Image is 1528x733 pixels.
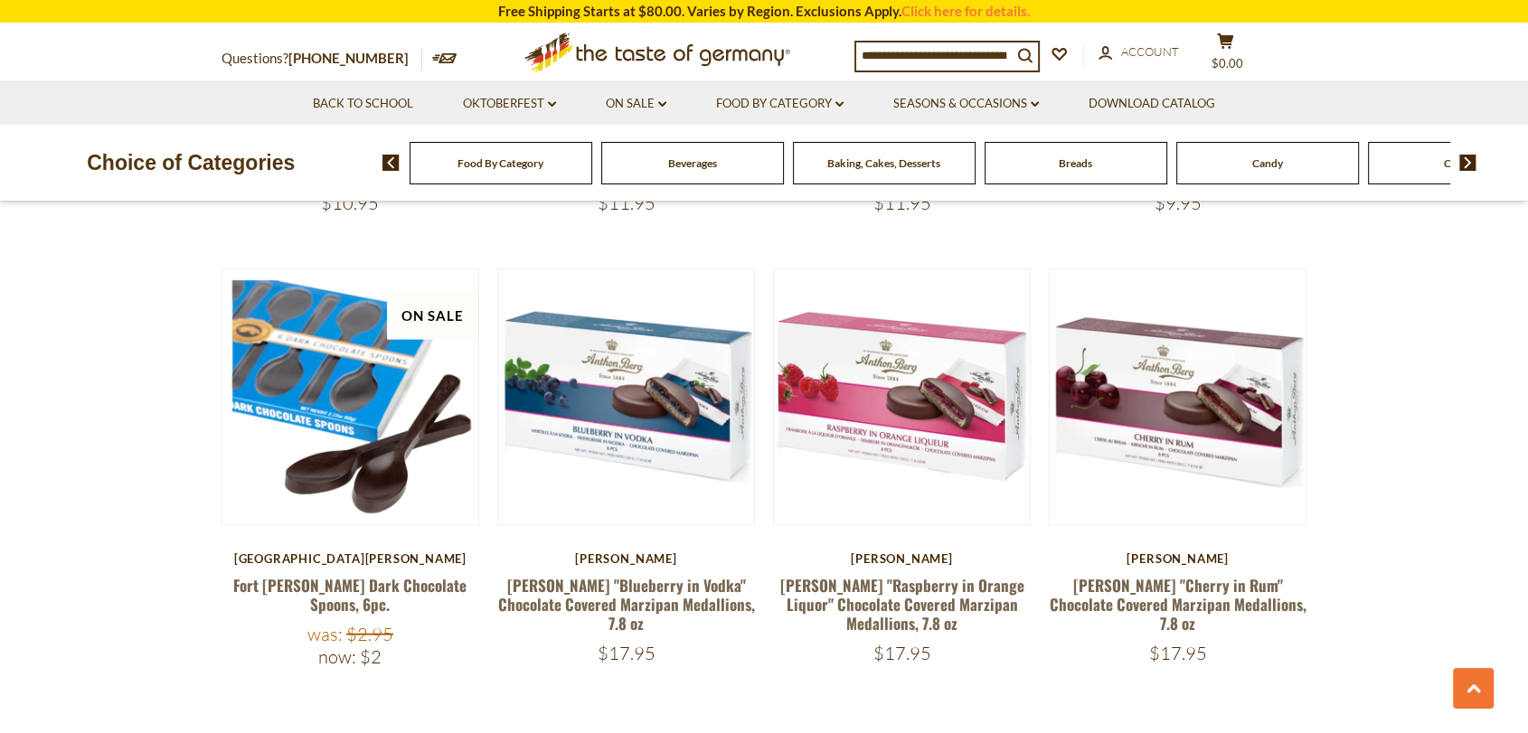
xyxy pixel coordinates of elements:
a: Food By Category [716,94,844,114]
img: previous arrow [382,155,400,171]
a: [PHONE_NUMBER] [288,50,409,66]
span: $11.95 [873,192,931,214]
span: $2.95 [346,623,393,645]
a: [PERSON_NAME] "Raspberry in Orange Liquor" Chocolate Covered Marzipan Medallions, 7.8 oz [780,574,1024,635]
span: Account [1121,44,1179,59]
span: $2 [360,645,382,668]
a: [PERSON_NAME] "Blueberry in Vodka" Chocolate Covered Marzipan Medallions, 7.8 oz [497,574,754,635]
div: [GEOGRAPHIC_DATA][PERSON_NAME] [222,551,479,566]
a: On Sale [606,94,666,114]
span: $11.95 [597,192,655,214]
img: next arrow [1459,155,1476,171]
span: $17.95 [873,642,931,664]
label: Was: [307,623,343,645]
label: Now: [318,645,356,668]
a: Seasons & Occasions [893,94,1039,114]
img: Anthon Berg "Blueberry in Vodka" Chocolate Covered Marzipan Medallions, 7.8 oz [498,269,754,525]
a: Download Catalog [1089,94,1215,114]
a: Beverages [668,156,717,170]
a: Fort [PERSON_NAME] Dark Chocolate Spoons, 6pc. [233,574,467,616]
div: [PERSON_NAME] [497,551,755,566]
a: Oktoberfest [463,94,556,114]
img: Fort Knox Dark Chocolate Spoons, 6pc. [222,269,478,525]
a: Candy [1252,156,1283,170]
a: Breads [1059,156,1092,170]
img: Anthon Berg "Cherry in Rum" Chocolate Covered Marzipan Medallions, 7.8 oz [1050,269,1306,525]
a: Account [1099,42,1179,62]
a: Baking, Cakes, Desserts [827,156,940,170]
span: $17.95 [1149,642,1207,664]
div: [PERSON_NAME] [1049,551,1306,566]
img: Anthon Berg "Raspberry in Orange Liquor" Chocolate Covered Marzipan Medallions, 7.8 oz [774,269,1030,525]
span: $9.95 [1155,192,1202,214]
span: $17.95 [597,642,655,664]
div: [PERSON_NAME] [773,551,1031,566]
a: Cereal [1444,156,1475,170]
button: $0.00 [1198,33,1252,78]
a: Food By Category [457,156,543,170]
a: Back to School [313,94,413,114]
a: [PERSON_NAME] "Cherry in Rum" Chocolate Covered Marzipan Medallions, 7.8 oz [1050,574,1306,635]
p: Questions? [222,47,422,70]
a: Click here for details. [901,3,1030,19]
span: $0.00 [1212,56,1243,70]
span: $10.95 [321,192,379,214]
